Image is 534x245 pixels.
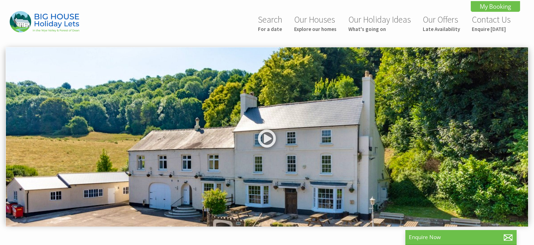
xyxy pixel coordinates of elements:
p: Enquire Now [409,234,513,241]
small: Late Availability [423,26,460,32]
small: Explore our homes [294,26,337,32]
small: Enquire [DATE] [472,26,511,32]
a: Our Holiday IdeasWhat's going on [348,14,411,32]
a: My Booking [471,1,520,12]
small: For a date [258,26,282,32]
a: Contact UsEnquire [DATE] [472,14,511,32]
a: Our HousesExplore our homes [294,14,337,32]
img: Big House Holiday Lets [10,11,79,32]
a: Our OffersLate Availability [423,14,460,32]
small: What's going on [348,26,411,32]
a: SearchFor a date [258,14,282,32]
